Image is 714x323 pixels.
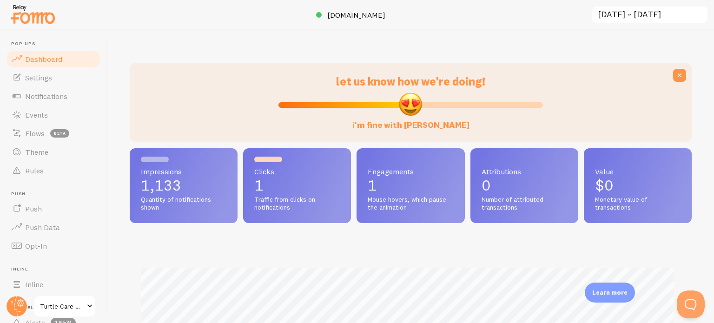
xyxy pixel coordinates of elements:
a: Opt-In [6,237,101,255]
span: Attributions [482,168,567,175]
span: Pop-ups [11,41,101,47]
span: Settings [25,73,52,82]
span: Traffic from clicks on notifications [254,196,340,212]
span: $0 [595,176,614,194]
span: let us know how we're doing! [336,74,485,88]
span: Clicks [254,168,340,175]
span: Inline [11,266,101,272]
a: Notifications [6,87,101,105]
span: Theme [25,147,48,157]
span: Flows [25,129,45,138]
p: 1,133 [141,178,226,193]
span: Push [25,204,42,213]
span: Monetary value of transactions [595,196,681,212]
a: Flows beta [6,124,101,143]
span: Push Data [25,223,60,232]
span: Push [11,191,101,197]
span: Engagements [368,168,453,175]
p: 1 [368,178,453,193]
span: Dashboard [25,54,62,64]
span: beta [50,129,69,138]
a: Events [6,105,101,124]
span: Mouse hovers, which pause the animation [368,196,453,212]
a: Turtle Care Guide [33,295,96,317]
a: Inline [6,275,101,294]
span: Rules [25,166,44,175]
div: Learn more [585,283,635,303]
span: Value [595,168,681,175]
a: Push [6,199,101,218]
a: Settings [6,68,101,87]
span: Opt-In [25,241,47,250]
a: Push Data [6,218,101,237]
a: Rules [6,161,101,180]
span: Turtle Care Guide [40,301,84,312]
a: Dashboard [6,50,101,68]
iframe: Help Scout Beacon - Open [677,290,705,318]
img: fomo-relay-logo-orange.svg [10,2,56,26]
span: Events [25,110,48,119]
a: Theme [6,143,101,161]
span: Impressions [141,168,226,175]
img: emoji.png [398,92,423,117]
span: Quantity of notifications shown [141,196,226,212]
span: Inline [25,280,43,289]
p: 1 [254,178,340,193]
p: 0 [482,178,567,193]
label: i'm fine with [PERSON_NAME] [352,111,469,131]
p: Learn more [592,288,628,297]
span: Number of attributed transactions [482,196,567,212]
span: Notifications [25,92,67,101]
